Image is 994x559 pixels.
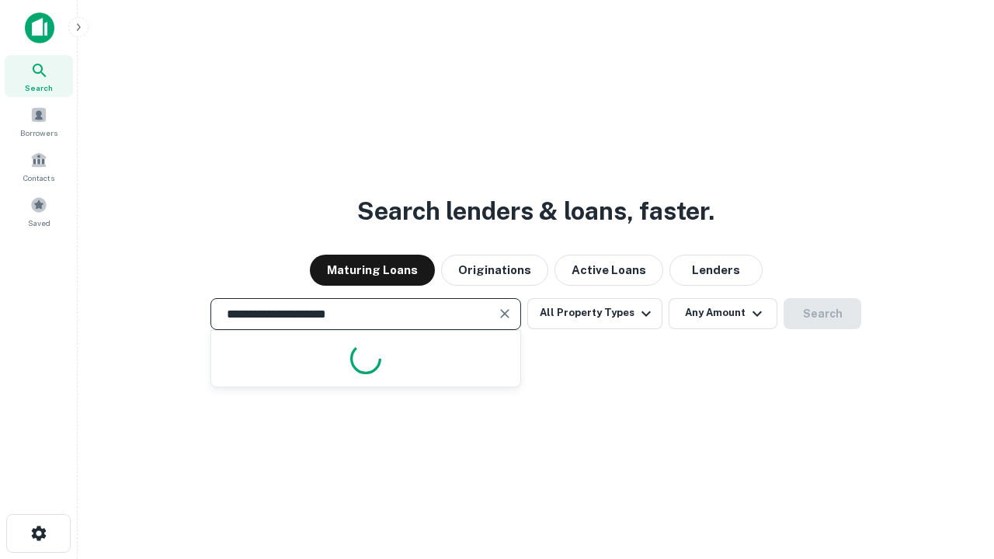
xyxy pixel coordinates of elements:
[669,298,777,329] button: Any Amount
[5,100,73,142] a: Borrowers
[20,127,57,139] span: Borrowers
[5,55,73,97] a: Search
[357,193,714,230] h3: Search lenders & loans, faster.
[527,298,662,329] button: All Property Types
[916,435,994,509] iframe: Chat Widget
[494,303,516,325] button: Clear
[310,255,435,286] button: Maturing Loans
[5,190,73,232] a: Saved
[5,145,73,187] a: Contacts
[554,255,663,286] button: Active Loans
[25,12,54,43] img: capitalize-icon.png
[28,217,50,229] span: Saved
[25,82,53,94] span: Search
[23,172,54,184] span: Contacts
[669,255,763,286] button: Lenders
[441,255,548,286] button: Originations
